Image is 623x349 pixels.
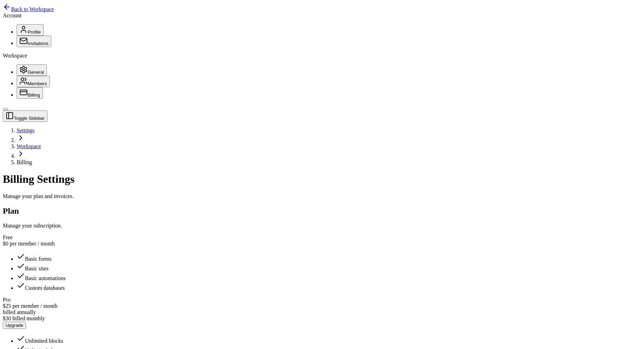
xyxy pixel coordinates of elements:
a: Invitations [17,40,51,46]
a: Profile [17,29,44,35]
span: Custom databases [25,285,65,291]
div: Pro [3,297,620,303]
span: Profile [28,29,41,35]
div: $0 per member / month [3,241,620,247]
p: Manage your plan and invoices. [3,193,620,199]
div: Account [3,12,620,19]
p: Manage your subscription. [3,223,620,229]
button: General [17,64,47,76]
a: Billing [17,92,43,98]
div: $30 billed monthly [3,315,620,322]
span: Basic forms [25,256,52,262]
button: Toggle Sidebar [3,110,47,122]
button: Profile [17,24,44,36]
button: Billing [17,87,43,99]
span: Invitations [28,41,48,46]
h1: Billing Settings [3,173,620,186]
div: Free [3,234,620,241]
button: Members [17,76,50,87]
span: Basic automations [25,275,66,281]
button: Upgrade [3,322,26,329]
span: Billing [17,159,32,165]
span: General [28,70,44,75]
div: Workspace [3,53,620,59]
span: Toggle Sidebar [14,116,45,121]
a: General [17,69,47,75]
span: Billing [28,92,40,98]
a: Back to Workspace [3,6,54,12]
a: Settings [17,127,35,133]
div: $25 per member / month [3,303,620,309]
a: Workspace [17,143,41,149]
nav: breadcrumb [3,127,620,165]
span: Unlimited blocks [25,338,63,344]
button: Toggle Sidebar [3,108,8,110]
a: Members [17,80,50,86]
span: Members [28,81,47,86]
span: Back to Workspace [11,6,54,12]
h2: Plan [3,206,620,216]
button: Invitations [17,36,51,47]
span: Basic sites [25,266,48,271]
div: billed annually [3,309,620,315]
